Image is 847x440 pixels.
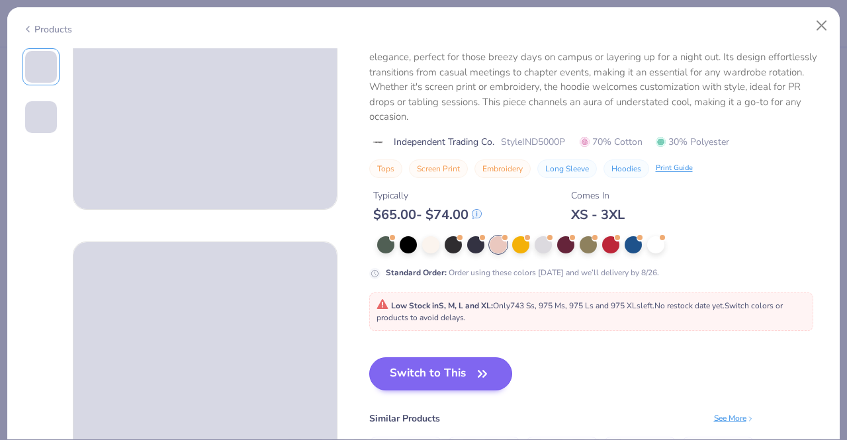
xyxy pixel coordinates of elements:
[386,267,447,278] strong: Standard Order :
[714,412,754,424] div: See More
[656,135,729,149] span: 30% Polyester
[580,135,643,149] span: 70% Cotton
[369,5,825,124] div: Independent Trading Co.'s Legend Premium Heavyweight Cross-Grain Hoodie is more than just a stapl...
[386,267,659,279] div: Order using these colors [DATE] and we’ll delivery by 8/26.
[22,22,72,36] div: Products
[373,189,482,202] div: Typically
[377,300,783,323] span: Only 743 Ss, 975 Ms, 975 Ls and 975 XLs left. Switch colors or products to avoid delays.
[603,159,649,178] button: Hoodies
[571,206,625,223] div: XS - 3XL
[501,135,565,149] span: Style IND5000P
[373,206,482,223] div: $ 65.00 - $ 74.00
[391,300,493,311] strong: Low Stock in S, M, L and XL :
[409,159,468,178] button: Screen Print
[571,189,625,202] div: Comes In
[369,412,440,425] div: Similar Products
[537,159,597,178] button: Long Sleeve
[809,13,834,38] button: Close
[369,357,513,390] button: Switch to This
[369,159,402,178] button: Tops
[654,300,725,311] span: No restock date yet.
[656,163,693,174] div: Print Guide
[369,137,387,148] img: brand logo
[394,135,494,149] span: Independent Trading Co.
[474,159,531,178] button: Embroidery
